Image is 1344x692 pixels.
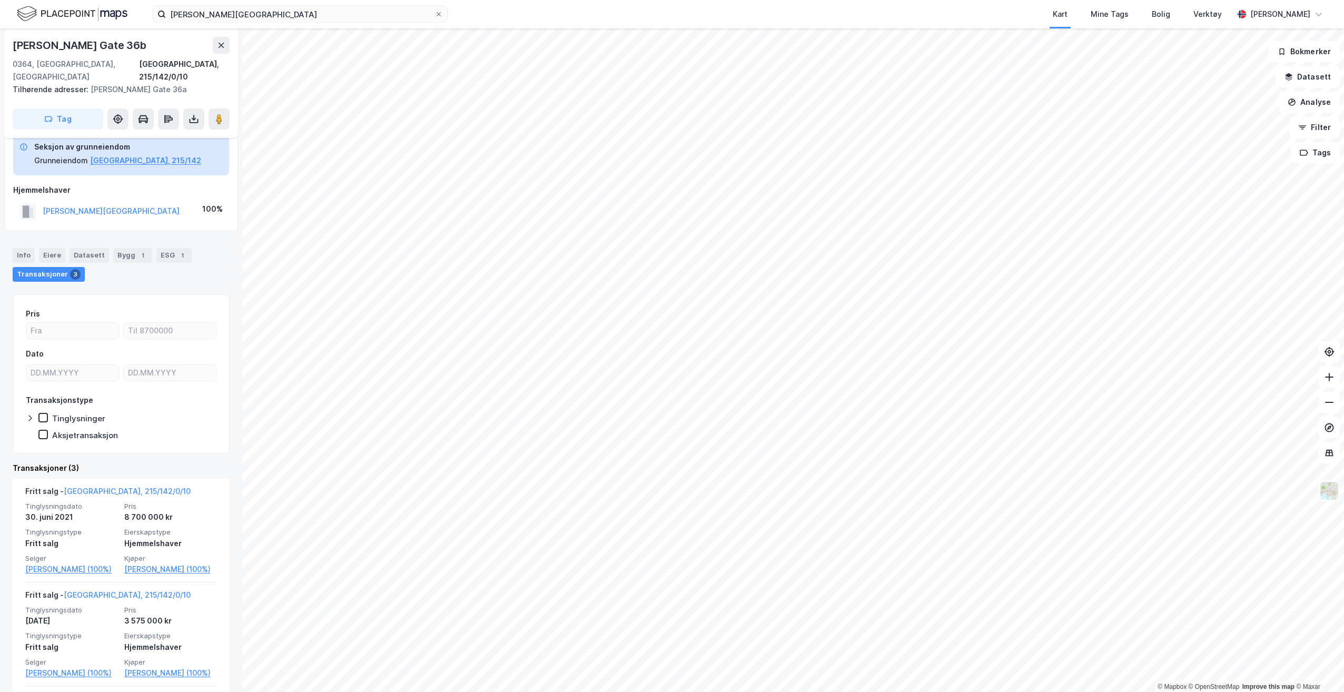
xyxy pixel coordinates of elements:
div: 100% [202,203,223,215]
iframe: Chat Widget [1291,641,1344,692]
div: Dato [26,348,44,360]
span: Pris [124,502,217,511]
div: Transaksjoner (3) [13,462,230,474]
div: Eiere [39,248,65,263]
div: Verktøy [1193,8,1222,21]
div: Fritt salg - [25,485,191,502]
a: Improve this map [1242,683,1294,690]
span: Kjøper [124,658,217,667]
button: Bokmerker [1269,41,1340,62]
a: [PERSON_NAME] (100%) [124,563,217,576]
div: Fritt salg [25,537,118,550]
div: Kontrollprogram for chat [1291,641,1344,692]
a: [GEOGRAPHIC_DATA], 215/142/0/10 [64,487,191,496]
input: Fra [26,323,118,339]
div: Fritt salg [25,641,118,654]
div: Bolig [1152,8,1170,21]
div: 3 [70,269,81,280]
a: [GEOGRAPHIC_DATA], 215/142/0/10 [64,590,191,599]
div: Info [13,248,35,263]
a: OpenStreetMap [1189,683,1240,690]
input: DD.MM.YYYY [124,365,216,381]
span: Pris [124,606,217,615]
a: [PERSON_NAME] (100%) [124,667,217,679]
div: Bygg [113,248,152,263]
div: 30. juni 2021 [25,511,118,523]
button: [GEOGRAPHIC_DATA], 215/142 [90,154,201,167]
button: Tag [13,108,103,130]
input: Til 8700000 [124,323,216,339]
input: Søk på adresse, matrikkel, gårdeiere, leietakere eller personer [166,6,434,22]
div: Hjemmelshaver [124,537,217,550]
div: Kart [1053,8,1068,21]
div: Hjemmelshaver [13,184,229,196]
img: Z [1319,481,1339,501]
div: [DATE] [25,615,118,627]
div: 8 700 000 kr [124,511,217,523]
span: Eierskapstype [124,631,217,640]
div: 1 [137,250,148,261]
div: Hjemmelshaver [124,641,217,654]
a: [PERSON_NAME] (100%) [25,667,118,679]
span: Tinglysningstype [25,631,118,640]
div: Mine Tags [1091,8,1129,21]
span: Selger [25,554,118,563]
span: Tinglysningstype [25,528,118,537]
span: Eierskapstype [124,528,217,537]
a: [PERSON_NAME] (100%) [25,563,118,576]
button: Tags [1291,142,1340,163]
div: 0364, [GEOGRAPHIC_DATA], [GEOGRAPHIC_DATA] [13,58,139,83]
span: Tinglysningsdato [25,502,118,511]
div: Fritt salg - [25,589,191,606]
button: Datasett [1276,66,1340,87]
button: Analyse [1279,92,1340,113]
input: DD.MM.YYYY [26,365,118,381]
div: [GEOGRAPHIC_DATA], 215/142/0/10 [139,58,230,83]
span: Selger [25,658,118,667]
div: Pris [26,308,40,320]
div: Transaksjoner [13,267,85,282]
button: Filter [1289,117,1340,138]
span: Kjøper [124,554,217,563]
a: Mapbox [1158,683,1187,690]
div: Aksjetransaksjon [52,430,118,440]
div: 3 575 000 kr [124,615,217,627]
img: logo.f888ab2527a4732fd821a326f86c7f29.svg [17,5,127,23]
div: [PERSON_NAME] Gate 36b [13,37,149,54]
span: Tinglysningsdato [25,606,118,615]
div: [PERSON_NAME] [1250,8,1310,21]
div: ESG [156,248,192,263]
div: 1 [177,250,187,261]
span: Tilhørende adresser: [13,85,91,94]
div: Seksjon av grunneiendom [34,141,201,153]
div: Grunneiendom [34,154,88,167]
div: Tinglysninger [52,413,105,423]
div: [PERSON_NAME] Gate 36a [13,83,221,96]
div: Datasett [70,248,109,263]
div: Transaksjonstype [26,394,93,407]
